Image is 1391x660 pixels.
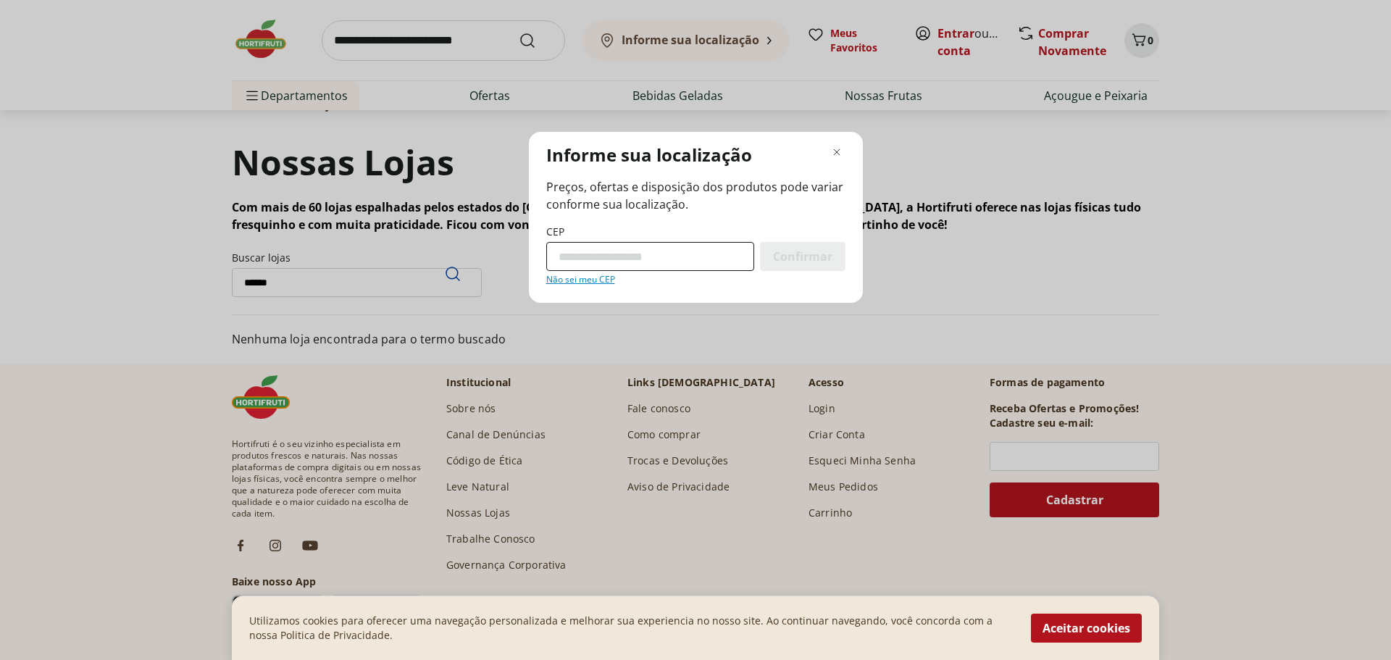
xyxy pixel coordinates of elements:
button: Aceitar cookies [1031,614,1142,643]
label: CEP [546,225,564,239]
span: Preços, ofertas e disposição dos produtos pode variar conforme sua localização. [546,178,845,213]
div: Modal de regionalização [529,132,863,303]
a: Não sei meu CEP [546,274,615,285]
p: Informe sua localização [546,143,752,167]
p: Utilizamos cookies para oferecer uma navegação personalizada e melhorar sua experiencia no nosso ... [249,614,1014,643]
button: Fechar modal de regionalização [828,143,845,161]
button: Confirmar [760,242,845,271]
span: Confirmar [773,251,832,262]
